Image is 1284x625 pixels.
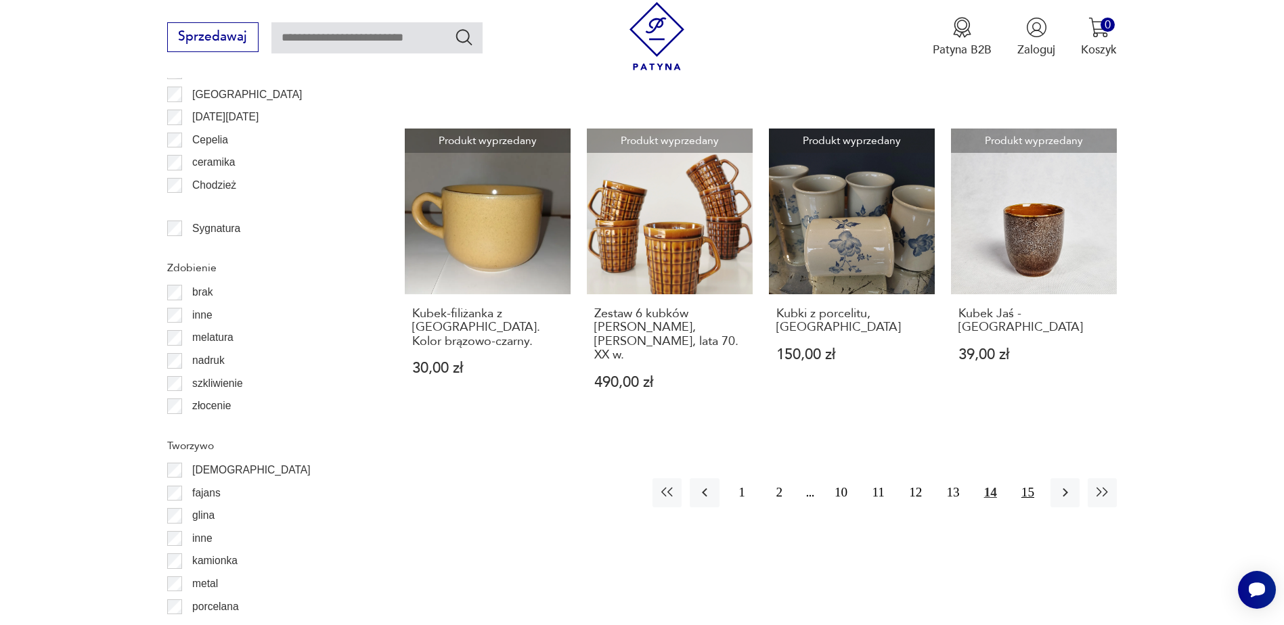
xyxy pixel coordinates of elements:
p: Chodzież [192,177,236,194]
h3: Kubki z porcelitu, [GEOGRAPHIC_DATA] [776,307,927,335]
p: melatura [192,329,234,346]
button: Szukaj [454,27,474,47]
img: Patyna - sklep z meblami i dekoracjami vintage [623,2,691,70]
p: glina [192,507,215,524]
a: Produkt wyprzedanyZestaw 6 kubków Irena, ZPS Pruszków, lata 70. XX w.Zestaw 6 kubków [PERSON_NAME... [587,129,753,421]
button: 1 [728,478,757,507]
p: porcelana [192,598,239,616]
button: 13 [938,478,967,507]
img: Ikona koszyka [1088,17,1109,38]
button: Zaloguj [1017,17,1055,57]
a: Ikona medaluPatyna B2B [933,17,992,57]
p: Sygnatura [192,220,240,237]
p: Tworzywo [167,437,366,455]
button: Patyna B2B [933,17,992,57]
p: złocenie [192,397,231,415]
img: Ikona medalu [952,17,973,38]
p: Ćmielów [192,199,233,216]
p: [DATE][DATE] [192,108,259,126]
button: 2 [765,478,794,507]
h3: Kubek-filiżanka z [GEOGRAPHIC_DATA]. Kolor brązowo-czarny. [412,307,563,348]
p: 150,00 zł [776,348,927,362]
button: 12 [901,478,930,507]
p: nadruk [192,352,225,369]
a: Produkt wyprzedanyKubek-filiżanka z Bolesławca. Kolor brązowo-czarny.Kubek-filiżanka z [GEOGRAPHI... [405,129,571,421]
p: Cepelia [192,131,228,149]
p: Patyna B2B [933,42,992,57]
p: 39,00 zł [958,348,1109,362]
p: kamionka [192,552,238,570]
button: 11 [864,478,893,507]
p: Zdobienie [167,259,366,277]
button: 10 [826,478,856,507]
div: 0 [1101,18,1115,32]
p: Koszyk [1081,42,1117,57]
p: 30,00 zł [412,361,563,375]
button: 0Koszyk [1081,17,1117,57]
p: Zaloguj [1017,42,1055,57]
button: Sprzedawaj [167,22,259,52]
button: 14 [976,478,1005,507]
p: 490,00 zł [594,375,745,390]
p: brak [192,283,213,301]
p: inne [192,530,212,547]
a: Produkt wyprzedanyKubek Jaś - MirostowiceKubek Jaś - [GEOGRAPHIC_DATA]39,00 zł [951,129,1117,421]
a: Produkt wyprzedanyKubki z porcelitu, TułowiceKubki z porcelitu, [GEOGRAPHIC_DATA]150,00 zł [769,129,935,421]
p: metal [192,575,218,593]
p: [GEOGRAPHIC_DATA] [192,86,302,103]
p: inne [192,306,212,324]
iframe: Smartsupp widget button [1238,571,1276,609]
h3: Zestaw 6 kubków [PERSON_NAME], [PERSON_NAME], lata 70. XX w. [594,307,745,363]
p: fajans [192,484,221,502]
p: [DEMOGRAPHIC_DATA] [192,461,310,479]
button: 15 [1013,478,1042,507]
p: szkliwienie [192,375,243,392]
a: Sprzedawaj [167,32,259,43]
img: Ikonka użytkownika [1026,17,1047,38]
h3: Kubek Jaś - [GEOGRAPHIC_DATA] [958,307,1109,335]
p: ceramika [192,154,235,171]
